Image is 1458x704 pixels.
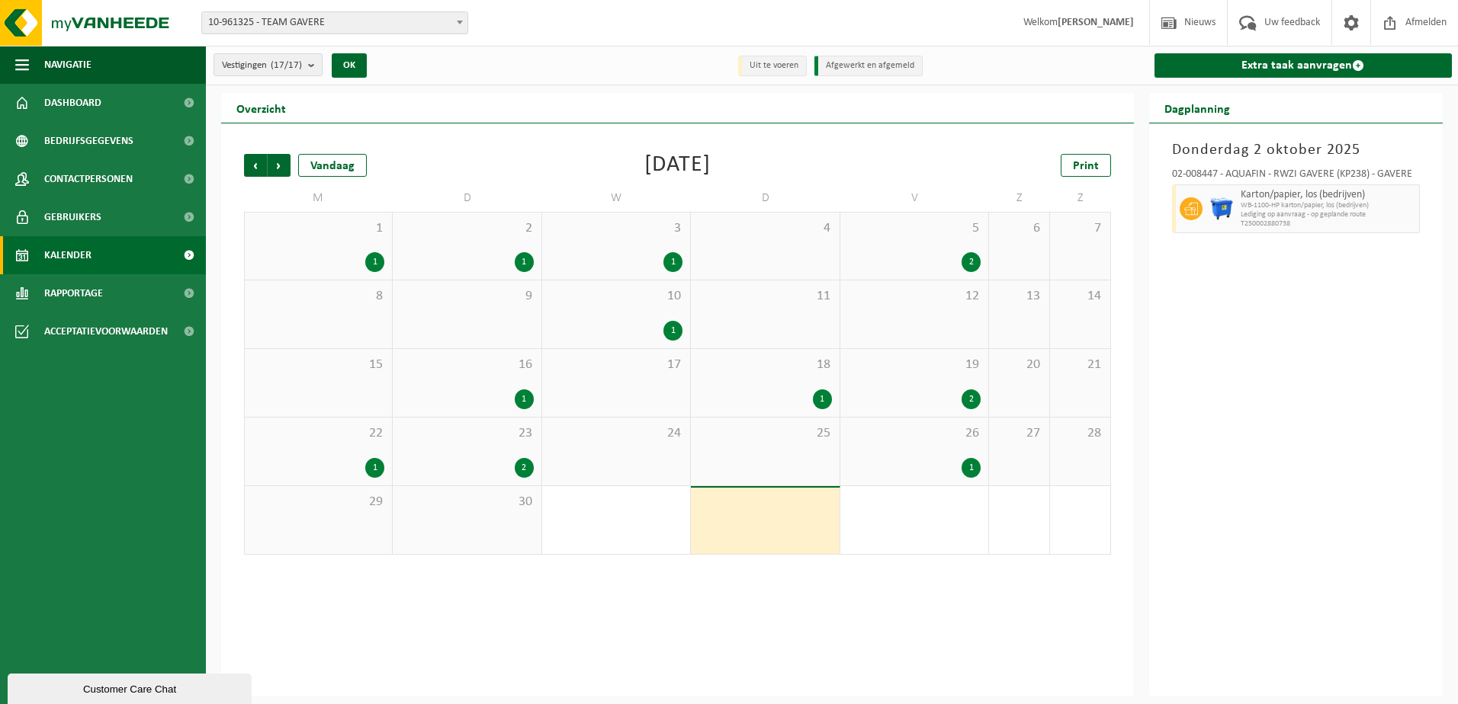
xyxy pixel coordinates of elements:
[550,425,682,442] span: 24
[44,46,92,84] span: Navigatie
[550,220,682,237] span: 3
[400,357,533,373] span: 16
[400,425,533,442] span: 23
[8,670,255,704] iframe: chat widget
[201,11,468,34] span: 10-961325 - TEAM GAVERE
[1241,201,1416,210] span: WB-1100-HP karton/papier, los (bedrijven)
[214,53,323,76] button: Vestigingen(17/17)
[400,288,533,305] span: 9
[698,220,831,237] span: 4
[997,425,1042,442] span: 27
[962,252,981,272] div: 2
[44,312,168,350] span: Acceptatievoorwaarden
[1061,154,1111,177] a: Print
[393,184,541,212] td: D
[997,357,1042,373] span: 20
[848,357,981,373] span: 19
[515,252,534,272] div: 1
[1058,220,1103,237] span: 7
[644,154,711,177] div: [DATE]
[542,184,691,212] td: W
[663,252,682,272] div: 1
[738,56,807,76] li: Uit te voeren
[1058,288,1103,305] span: 14
[1172,139,1421,162] h3: Donderdag 2 oktober 2025
[298,154,367,177] div: Vandaag
[252,357,384,373] span: 15
[997,288,1042,305] span: 13
[663,321,682,341] div: 1
[698,288,831,305] span: 11
[1241,219,1416,229] span: T250002880738
[1050,184,1111,212] td: Z
[252,288,384,305] span: 8
[400,220,533,237] span: 2
[268,154,291,177] span: Volgende
[962,458,981,478] div: 1
[44,236,92,274] span: Kalender
[44,198,101,236] span: Gebruikers
[365,458,384,478] div: 1
[44,274,103,312] span: Rapportage
[1149,93,1245,123] h2: Dagplanning
[698,425,831,442] span: 25
[1058,357,1103,373] span: 21
[1241,210,1416,219] span: Lediging op aanvraag - op geplande route
[44,122,133,160] span: Bedrijfsgegevens
[1058,17,1134,28] strong: [PERSON_NAME]
[400,494,533,510] span: 30
[365,252,384,272] div: 1
[271,60,302,70] count: (17/17)
[332,53,367,78] button: OK
[221,93,301,123] h2: Overzicht
[848,425,981,442] span: 26
[550,288,682,305] span: 10
[515,458,534,478] div: 2
[989,184,1050,212] td: Z
[44,84,101,122] span: Dashboard
[202,12,467,34] span: 10-961325 - TEAM GAVERE
[1073,160,1099,172] span: Print
[1172,169,1421,184] div: 02-008447 - AQUAFIN - RWZI GAVERE (KP238) - GAVERE
[252,220,384,237] span: 1
[1058,425,1103,442] span: 28
[814,56,923,76] li: Afgewerkt en afgemeld
[691,184,840,212] td: D
[550,357,682,373] span: 17
[848,288,981,305] span: 12
[962,389,981,409] div: 2
[252,425,384,442] span: 22
[222,54,302,77] span: Vestigingen
[1155,53,1453,78] a: Extra taak aanvragen
[997,220,1042,237] span: 6
[813,389,832,409] div: 1
[244,154,267,177] span: Vorige
[1241,189,1416,201] span: Karton/papier, los (bedrijven)
[698,357,831,373] span: 18
[848,220,981,237] span: 5
[44,160,133,198] span: Contactpersonen
[840,184,989,212] td: V
[515,389,534,409] div: 1
[252,494,384,510] span: 29
[244,184,393,212] td: M
[1210,197,1233,220] img: WB-1100-HPE-BE-01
